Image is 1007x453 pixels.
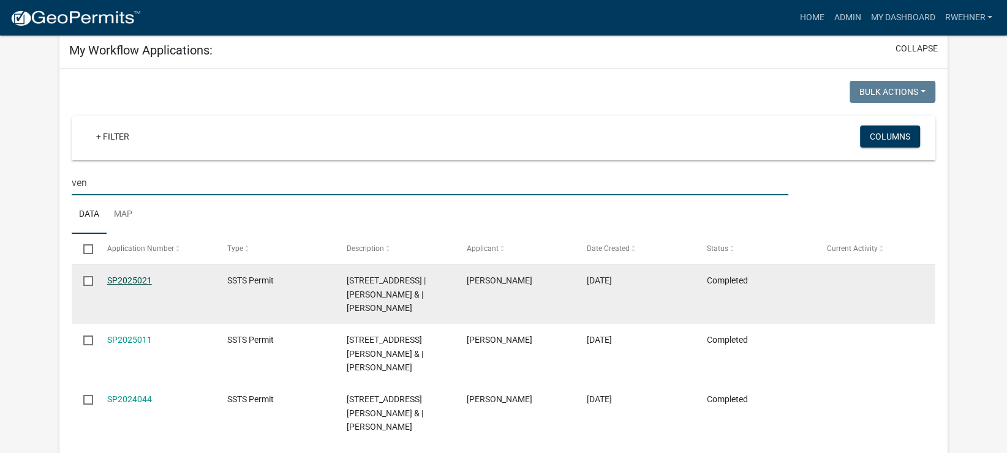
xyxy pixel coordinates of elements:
button: Bulk Actions [850,81,935,103]
button: collapse [896,42,938,55]
span: Completed [707,394,748,404]
a: My Dashboard [866,6,940,29]
span: Status [707,244,728,253]
span: Application Number [107,244,174,253]
h5: My Workflow Applications: [69,43,213,58]
button: Columns [860,125,920,148]
span: 76678 325TH ST | LEE,STEVEN E & | JOLEE JEAN LEE [347,394,423,432]
span: Completed [707,275,748,285]
span: SSTS Permit [227,275,274,285]
datatable-header-cell: Status [695,234,815,263]
a: SP2024044 [107,394,152,404]
span: Applicant [467,244,499,253]
datatable-header-cell: Type [215,234,335,263]
datatable-header-cell: Select [72,234,95,263]
a: + Filter [86,125,139,148]
span: Description [347,244,384,253]
span: SSTS Permit [227,335,274,345]
a: SP2025021 [107,275,152,285]
a: Home [794,6,829,29]
span: Completed [707,335,748,345]
span: Current Activity [827,244,878,253]
datatable-header-cell: Current Activity [815,234,935,263]
span: 09/09/2025 [587,275,612,285]
datatable-header-cell: Application Number [96,234,216,263]
span: SSTS Permit [227,394,274,404]
datatable-header-cell: Applicant [455,234,575,263]
input: Search for applications [72,170,788,195]
datatable-header-cell: Description [335,234,455,263]
a: rwehner [940,6,997,29]
span: Rachel Wehner [467,275,532,285]
span: 07/16/2025 [587,335,612,345]
span: 12/17/2024 [587,394,612,404]
span: Rachel Wehner [467,394,532,404]
span: Type [227,244,243,253]
span: 14640 750TH AVE | VENEM,CHRIS R & | HEIDI J VENEM [347,275,426,313]
a: Map [107,195,140,234]
a: Admin [829,6,866,29]
span: Rachel Wehner [467,335,532,345]
a: SP2025011 [107,335,152,345]
a: Data [72,195,107,234]
span: 78369 325TH ST | CHRISTENSEN,STEVEN & | JUDY CHRISTENSEN [347,335,423,373]
span: Date Created [587,244,630,253]
datatable-header-cell: Date Created [575,234,695,263]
